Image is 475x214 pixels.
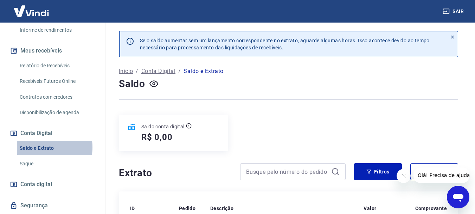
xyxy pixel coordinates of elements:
[141,123,185,130] p: Saldo conta digital
[8,43,97,59] button: Meus recebíveis
[17,90,97,104] a: Contratos com credores
[246,166,328,177] input: Busque pelo número do pedido
[8,0,54,22] img: Vindi
[17,141,97,155] a: Saldo e Extrato
[17,59,97,73] a: Relatório de Recebíveis
[119,77,145,91] h4: Saldo
[354,163,402,180] button: Filtros
[184,67,223,75] p: Saldo e Extrato
[119,166,232,180] h4: Extrato
[8,198,97,213] a: Segurança
[364,205,376,212] p: Valor
[17,74,97,88] a: Recebíveis Futuros Online
[119,67,133,75] a: Início
[210,205,234,212] p: Descrição
[141,67,175,75] a: Conta Digital
[140,37,430,51] p: Se o saldo aumentar sem um lançamento correspondente no extrato, aguarde algumas horas. Isso acon...
[410,163,458,180] button: Exportar
[8,177,97,192] a: Conta digital
[441,5,467,18] button: Sair
[415,205,447,212] p: Comprovante
[178,67,181,75] p: /
[447,186,469,208] iframe: Botão para abrir a janela de mensagens
[179,205,195,212] p: Pedido
[17,157,97,171] a: Saque
[141,132,173,143] h5: R$ 0,00
[20,179,52,189] span: Conta digital
[8,126,97,141] button: Conta Digital
[17,23,97,37] a: Informe de rendimentos
[4,5,59,11] span: Olá! Precisa de ajuda?
[136,67,138,75] p: /
[130,205,135,212] p: ID
[413,167,469,183] iframe: Mensagem da empresa
[17,105,97,120] a: Disponibilização de agenda
[397,169,411,183] iframe: Fechar mensagem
